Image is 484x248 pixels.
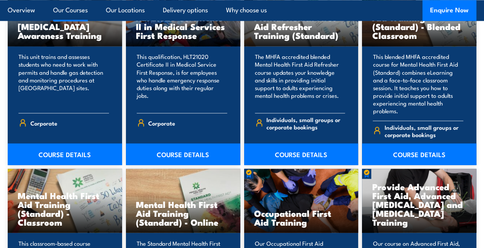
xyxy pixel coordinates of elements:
[373,53,463,114] p: This blended MHFA accredited course for Mental Health First Aid (Standard) combines eLearning and...
[30,117,57,129] span: Corporate
[136,13,230,40] h3: HLT21020 Certificate II in Medical Services First Response
[137,53,227,107] p: This qualification, HLT21020 Certificate II in Medical Service First Response, is for employees w...
[18,53,109,107] p: This unit trains and assesses students who need to work with permits and handle gas detection and...
[8,143,122,165] a: COURSE DETAILS
[254,208,348,226] h3: Occupational First Aid Training
[18,191,112,226] h3: Mental Health First Aid Training (Standard) - Classroom
[148,117,175,129] span: Corporate
[18,22,112,40] h3: [MEDICAL_DATA] Awareness Training
[254,13,348,40] h3: Mental Health First Aid Refresher Training (Standard)
[372,4,466,40] h3: Mental Health First Aid Training (Standard) - Blended Classroom
[266,116,345,130] span: Individuals, small groups or corporate bookings
[126,143,240,165] a: COURSE DETAILS
[255,53,345,107] p: The MHFA accredited blended Mental Health First Aid Refresher course updates your knowledge and s...
[136,199,230,226] h3: Mental Health First Aid Training (Standard) - Online
[244,143,358,165] a: COURSE DETAILS
[372,182,466,226] h3: Provide Advanced First Aid, Advanced [MEDICAL_DATA] and [MEDICAL_DATA] Training
[385,123,463,138] span: Individuals, small groups or corporate bookings
[362,143,476,165] a: COURSE DETAILS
